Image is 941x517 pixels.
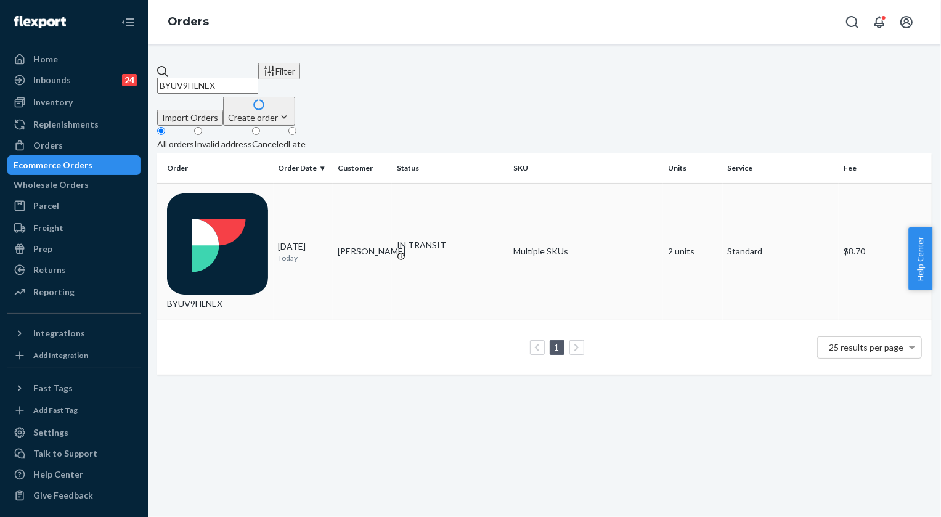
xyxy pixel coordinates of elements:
[258,63,300,79] button: Filter
[288,127,296,135] input: Late
[663,153,722,183] th: Units
[7,444,141,463] a: Talk to Support
[33,426,68,439] div: Settings
[33,139,63,152] div: Orders
[194,127,202,135] input: Invalid address
[157,78,258,94] input: Search orders
[33,327,85,340] div: Integrations
[338,163,387,173] div: Customer
[508,183,663,320] td: Multiple SKUs
[157,127,165,135] input: All orders
[7,324,141,343] button: Integrations
[33,118,99,131] div: Replenishments
[33,468,83,481] div: Help Center
[7,136,141,155] a: Orders
[333,183,392,320] td: [PERSON_NAME]
[829,342,904,352] span: 25 results per page
[168,15,209,28] a: Orders
[33,243,52,255] div: Prep
[33,200,59,212] div: Parcel
[7,282,141,302] a: Reporting
[288,138,306,150] div: Late
[7,260,141,280] a: Returns
[33,489,93,502] div: Give Feedback
[194,138,252,150] div: Invalid address
[252,127,260,135] input: Canceled
[33,382,73,394] div: Fast Tags
[157,153,274,183] th: Order
[116,10,141,35] button: Close Navigation
[274,153,333,183] th: Order Date
[663,183,722,320] td: 2 units
[552,342,562,352] a: Page 1 is your current page
[157,110,223,126] button: Import Orders
[279,253,328,263] p: Today
[7,49,141,69] a: Home
[33,350,88,360] div: Add Integration
[7,239,141,259] a: Prep
[7,92,141,112] a: Inventory
[7,218,141,238] a: Freight
[7,378,141,398] button: Fast Tags
[723,153,839,183] th: Service
[14,179,89,191] div: Wholesale Orders
[7,465,141,484] a: Help Center
[33,96,73,108] div: Inventory
[279,240,328,263] div: [DATE]
[867,10,892,35] button: Open notifications
[7,348,141,363] a: Add Integration
[33,222,63,234] div: Freight
[839,183,932,320] td: $8.70
[14,16,66,28] img: Flexport logo
[33,264,66,276] div: Returns
[7,196,141,216] a: Parcel
[7,175,141,195] a: Wholesale Orders
[839,153,932,183] th: Fee
[14,159,92,171] div: Ecommerce Orders
[908,227,932,290] button: Help Center
[7,423,141,442] a: Settings
[7,403,141,418] a: Add Fast Tag
[7,115,141,134] a: Replenishments
[7,486,141,505] button: Give Feedback
[33,74,71,86] div: Inbounds
[223,97,295,126] button: Create order
[33,447,97,460] div: Talk to Support
[263,65,295,78] div: Filter
[33,286,75,298] div: Reporting
[122,74,137,86] div: 24
[157,138,194,150] div: All orders
[392,153,508,183] th: Status
[167,193,269,311] div: BYUV9HLNEX
[7,155,141,175] a: Ecommerce Orders
[894,10,919,35] button: Open account menu
[33,405,78,415] div: Add Fast Tag
[158,4,219,40] ol: breadcrumbs
[728,245,834,258] p: Standard
[33,53,58,65] div: Home
[7,70,141,90] a: Inbounds24
[228,111,290,124] div: Create order
[252,138,288,150] div: Canceled
[508,153,663,183] th: SKU
[840,10,865,35] button: Open Search Box
[397,239,503,251] div: IN TRANSIT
